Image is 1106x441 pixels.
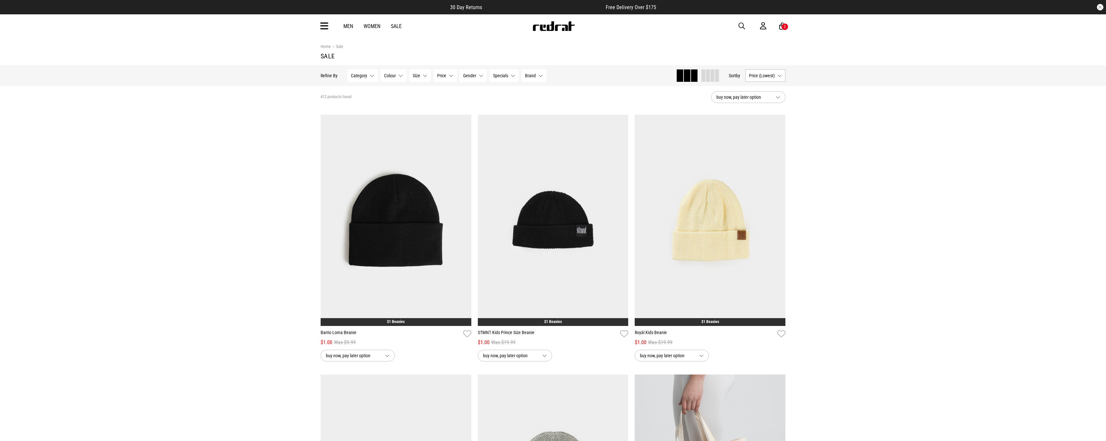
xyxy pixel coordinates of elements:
a: STMNT Kids Prince Size Beanie [478,329,618,339]
span: $1.00 [478,339,490,346]
span: $1.00 [635,339,646,346]
button: buy now, pay later option [635,350,709,361]
h1: Sale [321,52,785,60]
img: Redrat logo [532,21,575,31]
span: buy now, pay later option [483,352,537,360]
button: Price (Lowest) [745,69,785,82]
img: Stmnt Kids Prince Size Beanie in Black [478,115,629,326]
button: Price [434,69,457,82]
a: 2 [779,23,785,30]
button: Size [409,69,431,82]
span: Price (Lowest) [749,73,775,78]
span: Category [351,73,367,78]
button: Sortby [729,72,740,80]
div: 2 [784,24,786,29]
span: Was $9.99 [334,339,356,346]
iframe: Customer reviews powered by Trustpilot [495,4,593,10]
a: $1 Beanies [387,319,405,324]
span: buy now, pay later option [640,352,694,360]
button: Brand [521,69,546,82]
span: Free Delivery Over $175 [606,4,656,10]
span: by [736,73,740,78]
span: 412 products found [321,95,352,100]
button: Colour [380,69,407,82]
a: Barrio Loma Beanie [321,329,461,339]
span: 30 Day Returns [450,4,482,10]
span: $1.00 [321,339,332,346]
a: Women [364,23,380,29]
a: Sale [331,44,343,50]
span: Brand [525,73,536,78]
a: Sale [391,23,402,29]
button: Specials [490,69,519,82]
span: buy now, pay later option [326,352,380,360]
a: $1 Beanies [701,319,719,324]
span: Price [437,73,446,78]
button: buy now, pay later option [711,91,785,103]
span: Gender [463,73,476,78]
a: Men [343,23,353,29]
button: buy now, pay later option [478,350,552,361]
button: Category [347,69,378,82]
img: Barrio Loma Beanie in Black [321,115,471,326]
p: Refine By [321,73,338,78]
span: Size [413,73,420,78]
a: Royàl Kids Beanie [635,329,775,339]
span: buy now, pay later option [716,93,770,101]
a: $1 Beanies [544,319,562,324]
span: Was $19.99 [491,339,516,346]
button: buy now, pay later option [321,350,395,361]
span: Was $19.99 [648,339,672,346]
a: Home [321,44,331,49]
span: Colour [384,73,396,78]
img: Royàl Kids Beanie in Beige [635,115,785,326]
button: Gender [460,69,487,82]
span: Specials [493,73,508,78]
